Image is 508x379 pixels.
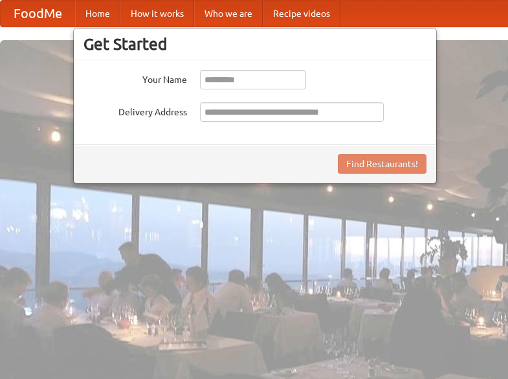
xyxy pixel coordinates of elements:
[120,1,194,27] a: How it works
[75,1,120,27] a: Home
[338,154,426,174] button: Find Restaurants!
[83,34,426,54] h3: Get Started
[194,1,263,27] a: Who we are
[1,1,75,27] a: FoodMe
[83,102,187,119] label: Delivery Address
[263,1,340,27] a: Recipe videos
[83,70,187,86] label: Your Name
